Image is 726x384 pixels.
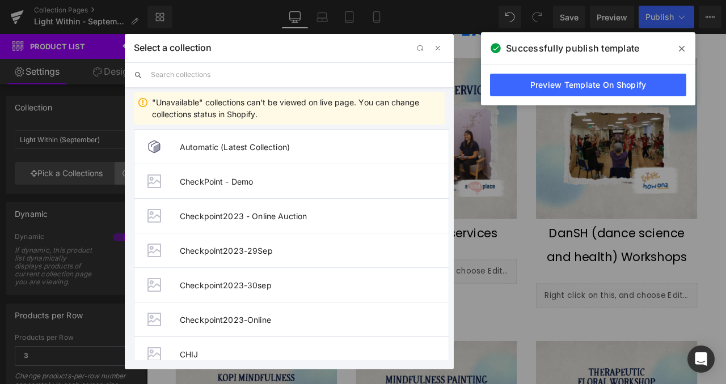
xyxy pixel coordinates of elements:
[151,62,445,87] input: Search collections
[271,222,415,250] span: Counselling services
[461,222,652,279] span: DanSH (dance science and health) Workshops
[461,28,652,219] img: DanSH (dance science and health) Workshops
[180,349,449,359] span: CHIJ
[180,177,449,186] span: CheckPoint - Demo
[34,28,225,219] img: Art Therapy for Good Mental Health & Well-Being
[490,74,686,96] a: Preview Template On Shopify
[134,42,212,53] p: Select a collection
[506,41,639,55] span: Successfully publish template
[152,96,440,120] div: "Unavailable" collections can't be viewed on live page. You can change collections status in Shop...
[180,211,449,221] span: Checkpoint2023 - Online Auction
[180,246,449,255] span: Checkpoint2023-29Sep
[180,280,449,290] span: Checkpoint2023-30sep
[687,345,715,373] div: Open Intercom Messenger
[180,315,449,325] span: Checkpoint2023-Online
[248,28,439,219] img: Counselling services
[34,222,225,307] span: [MEDICAL_DATA] for Good Mental Health & Well-Being
[180,142,449,152] span: Automatic (Latest Collection)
